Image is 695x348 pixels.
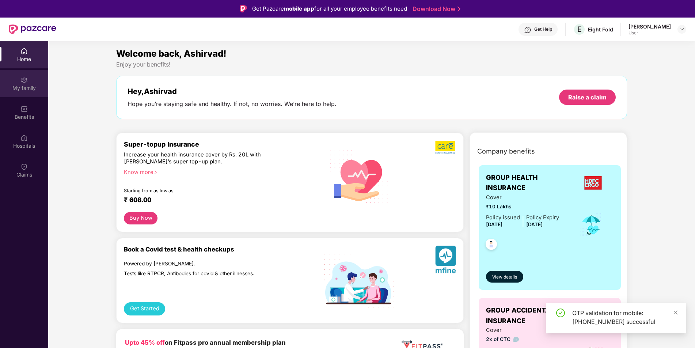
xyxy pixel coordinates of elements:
[124,270,286,277] div: Tests like RTPCR, Antibodies for covid & other illnesses.
[284,5,314,12] strong: mobile app
[124,196,310,205] div: ₹ 608.00
[486,173,572,193] span: GROUP HEALTH INSURANCE
[153,170,157,174] span: right
[526,222,543,227] span: [DATE]
[486,213,520,222] div: Policy issued
[486,326,559,334] span: Cover
[628,30,671,36] div: User
[435,246,456,276] img: svg+xml;base64,PHN2ZyB4bWxucz0iaHR0cDovL3d3dy53My5vcmcvMjAwMC9zdmciIHhtbG5zOnhsaW5rPSJodHRwOi8vd3...
[486,193,559,202] span: Cover
[20,76,28,84] img: svg+xml;base64,PHN2ZyB3aWR0aD0iMjAiIGhlaWdodD0iMjAiIHZpZXdCb3g9IjAgMCAyMCAyMCIgZmlsbD0ibm9uZSIgeG...
[457,5,460,13] img: Stroke
[252,4,407,13] div: Get Pazcare for all your employee benefits need
[486,305,576,326] span: GROUP ACCIDENTAL INSURANCE
[124,212,157,225] button: Buy Now
[128,87,337,96] div: Hey, Ashirvad
[524,26,531,34] img: svg+xml;base64,PHN2ZyBpZD0iSGVscC0zMngzMiIgeG1sbnM9Imh0dHA6Ly93d3cudzMub3JnLzIwMDAvc3ZnIiB3aWR0aD...
[116,61,627,68] div: Enjoy your benefits!
[513,337,519,342] img: info
[124,302,165,315] button: Get Started
[492,274,517,281] span: View details
[486,271,523,283] button: View details
[534,26,552,32] div: Get Help
[526,213,559,222] div: Policy Expiry
[435,140,456,154] img: b5dec4f62d2307b9de63beb79f102df3.png
[20,105,28,113] img: svg+xml;base64,PHN2ZyBpZD0iQmVuZWZpdHMiIHhtbG5zPSJodHRwOi8vd3d3LnczLm9yZy8yMDAwL3N2ZyIgd2lkdGg9Ij...
[577,25,582,34] span: E
[124,151,286,166] div: Increase your health insurance cover by Rs. 20L with [PERSON_NAME]’s super top-up plan.
[556,309,565,317] span: check-circle
[125,339,165,346] b: Upto 45% off
[413,5,458,13] a: Download Now
[124,188,286,193] div: Starting from as low as
[679,26,685,32] img: svg+xml;base64,PHN2ZyBpZD0iRHJvcGRvd24tMzJ4MzIiIHhtbG5zPSJodHRwOi8vd3d3LnczLm9yZy8yMDAwL3N2ZyIgd2...
[124,140,318,148] div: Super-topup Insurance
[240,5,247,12] img: Logo
[572,309,677,326] div: OTP validation for mobile: [PHONE_NUMBER] successful
[124,169,313,174] div: Know more
[20,48,28,55] img: svg+xml;base64,PHN2ZyBpZD0iSG9tZSIgeG1sbnM9Imh0dHA6Ly93d3cudzMub3JnLzIwMDAvc3ZnIiB3aWR0aD0iMjAiIG...
[477,146,535,156] span: Company benefits
[486,203,559,211] span: ₹10 Lakhs
[20,134,28,141] img: svg+xml;base64,PHN2ZyBpZD0iSG9zcGl0YWxzIiB4bWxucz0iaHR0cDovL3d3dy53My5vcmcvMjAwMC9zdmciIHdpZHRoPS...
[20,163,28,170] img: svg+xml;base64,PHN2ZyBpZD0iQ2xhaW0iIHhtbG5zPSJodHRwOi8vd3d3LnczLm9yZy8yMDAwL3N2ZyIgd2lkdGg9IjIwIi...
[673,310,678,315] span: close
[568,93,607,101] div: Raise a claim
[9,24,56,34] img: New Pazcare Logo
[125,339,286,346] b: on Fitpass pro annual membership plan
[628,23,671,30] div: [PERSON_NAME]
[128,100,337,108] div: Hope you’re staying safe and healthy. If not, no worries. We’re here to help.
[482,237,500,254] img: svg+xml;base64,PHN2ZyB4bWxucz0iaHR0cDovL3d3dy53My5vcmcvMjAwMC9zdmciIHdpZHRoPSI0OC45NDMiIGhlaWdodD...
[116,48,227,59] span: Welcome back, Ashirvad!
[124,246,318,253] div: Book a Covid test & health checkups
[324,254,394,307] img: svg+xml;base64,PHN2ZyB4bWxucz0iaHR0cDovL3d3dy53My5vcmcvMjAwMC9zdmciIHdpZHRoPSIxOTIiIGhlaWdodD0iMT...
[486,336,559,344] span: 2x of CTC
[124,260,286,267] div: Powered by [PERSON_NAME].
[324,141,394,212] img: svg+xml;base64,PHN2ZyB4bWxucz0iaHR0cDovL3d3dy53My5vcmcvMjAwMC9zdmciIHhtbG5zOnhsaW5rPSJodHRwOi8vd3...
[580,173,606,193] img: insurerLogo
[588,26,613,33] div: Eight Fold
[580,213,603,237] img: icon
[486,222,502,227] span: [DATE]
